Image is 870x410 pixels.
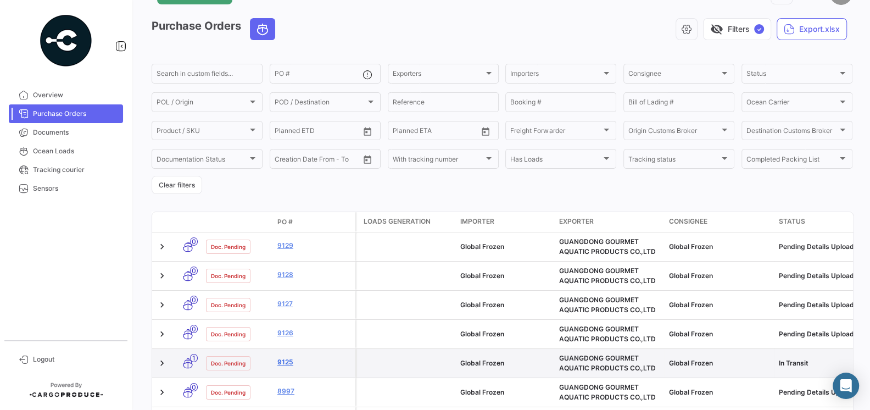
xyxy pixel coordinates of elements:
[359,123,376,140] button: Open calendar
[190,237,198,246] span: 0
[298,157,338,164] input: To
[754,24,764,34] span: ✓
[277,328,351,338] a: 9126
[157,100,248,108] span: POL / Origin
[277,241,351,251] a: 9129
[275,129,290,136] input: From
[152,176,202,194] button: Clear filters
[190,296,198,304] span: 0
[460,272,504,280] span: Global Frozen
[559,296,656,314] span: GUANGDONG GOURMET AQUATIC PRODUCTS CO.,LTD
[38,13,93,68] img: powered-by.png
[669,359,713,367] span: Global Frozen
[669,242,713,251] span: Global Frozen
[364,217,431,226] span: Loads generation
[456,212,555,232] datatable-header-cell: Importer
[211,359,246,368] span: Doc. Pending
[275,157,290,164] input: From
[190,354,198,362] span: 1
[157,157,248,164] span: Documentation Status
[211,388,246,397] span: Doc. Pending
[357,212,456,232] datatable-header-cell: Loads generation
[559,354,656,372] span: GUANGDONG GOURMET AQUATIC PRODUCTS CO.,LTD
[211,330,246,339] span: Doc. Pending
[152,18,278,40] h3: Purchase Orders
[298,129,338,136] input: To
[669,330,713,338] span: Global Frozen
[460,301,504,309] span: Global Frozen
[157,387,168,398] a: Expand/Collapse Row
[477,123,494,140] button: Open calendar
[211,301,246,309] span: Doc. Pending
[273,213,355,231] datatable-header-cell: PO #
[33,146,119,156] span: Ocean Loads
[460,330,504,338] span: Global Frozen
[777,18,847,40] button: Export.xlsx
[157,358,168,369] a: Expand/Collapse Row
[628,129,720,136] span: Origin Customs Broker
[703,18,771,40] button: visibility_offFilters✓
[33,109,119,119] span: Purchase Orders
[559,267,656,285] span: GUANGDONG GOURMET AQUATIC PRODUCTS CO.,LTD
[157,241,168,252] a: Expand/Collapse Row
[746,71,838,79] span: Status
[190,267,198,275] span: 0
[211,242,246,251] span: Doc. Pending
[157,129,248,136] span: Product / SKU
[559,217,594,226] span: Exporter
[665,212,774,232] datatable-header-cell: Consignee
[393,157,484,164] span: With tracking number
[9,123,123,142] a: Documents
[510,71,601,79] span: Importers
[190,325,198,333] span: 0
[460,242,504,251] span: Global Frozen
[277,217,293,227] span: PO #
[33,184,119,193] span: Sensors
[746,129,838,136] span: Destination Customs Broker
[669,272,713,280] span: Global Frozen
[9,86,123,104] a: Overview
[559,383,656,401] span: GUANGDONG GOURMET AQUATIC PRODUCTS CO.,LTD
[669,388,713,396] span: Global Frozen
[211,272,246,280] span: Doc. Pending
[779,217,805,226] span: Status
[9,104,123,123] a: Purchase Orders
[628,157,720,164] span: Tracking status
[190,383,198,391] span: 0
[833,373,859,399] div: Abrir Intercom Messenger
[460,388,504,396] span: Global Frozen
[9,142,123,160] a: Ocean Loads
[669,217,707,226] span: Consignee
[157,270,168,281] a: Expand/Collapse Row
[393,129,408,136] input: From
[510,129,601,136] span: Freight Forwarder
[9,179,123,198] a: Sensors
[33,165,119,175] span: Tracking courier
[202,218,273,226] datatable-header-cell: Doc. Status
[250,19,275,40] button: Ocean
[33,354,119,364] span: Logout
[559,325,656,343] span: GUANGDONG GOURMET AQUATIC PRODUCTS CO.,LTD
[416,129,456,136] input: To
[393,71,484,79] span: Exporters
[277,386,351,396] a: 8997
[746,157,838,164] span: Completed Packing List
[277,270,351,280] a: 9128
[359,151,376,168] button: Open calendar
[746,100,838,108] span: Ocean Carrier
[510,157,601,164] span: Has Loads
[174,218,202,226] datatable-header-cell: Transport mode
[157,300,168,311] a: Expand/Collapse Row
[277,357,351,367] a: 9125
[275,100,366,108] span: POD / Destination
[628,71,720,79] span: Consignee
[710,23,723,36] span: visibility_off
[9,160,123,179] a: Tracking courier
[555,212,665,232] datatable-header-cell: Exporter
[460,217,494,226] span: Importer
[33,90,119,100] span: Overview
[669,301,713,309] span: Global Frozen
[157,329,168,340] a: Expand/Collapse Row
[33,128,119,137] span: Documents
[460,359,504,367] span: Global Frozen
